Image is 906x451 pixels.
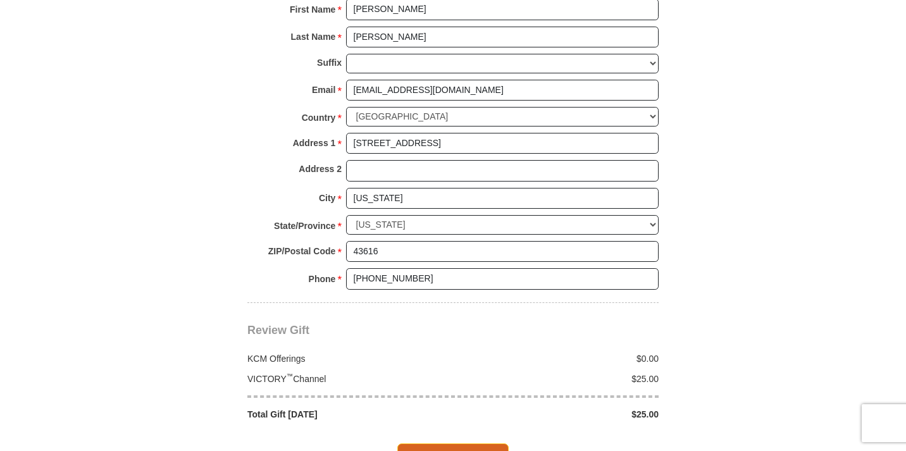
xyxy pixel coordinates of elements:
sup: ™ [287,372,294,380]
strong: Address 2 [299,160,342,178]
strong: City [319,189,335,207]
div: Total Gift [DATE] [241,408,454,421]
strong: Address 1 [293,134,336,152]
strong: State/Province [274,217,335,235]
strong: Country [302,109,336,127]
div: $25.00 [453,373,666,385]
div: $0.00 [453,352,666,365]
strong: Last Name [291,28,336,46]
div: VICTORY Channel [241,373,454,385]
div: KCM Offerings [241,352,454,365]
strong: First Name [290,1,335,18]
strong: Phone [309,270,336,288]
div: $25.00 [453,408,666,421]
strong: Email [312,81,335,99]
strong: ZIP/Postal Code [268,242,336,260]
strong: Suffix [317,54,342,71]
span: Review Gift [247,324,309,337]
